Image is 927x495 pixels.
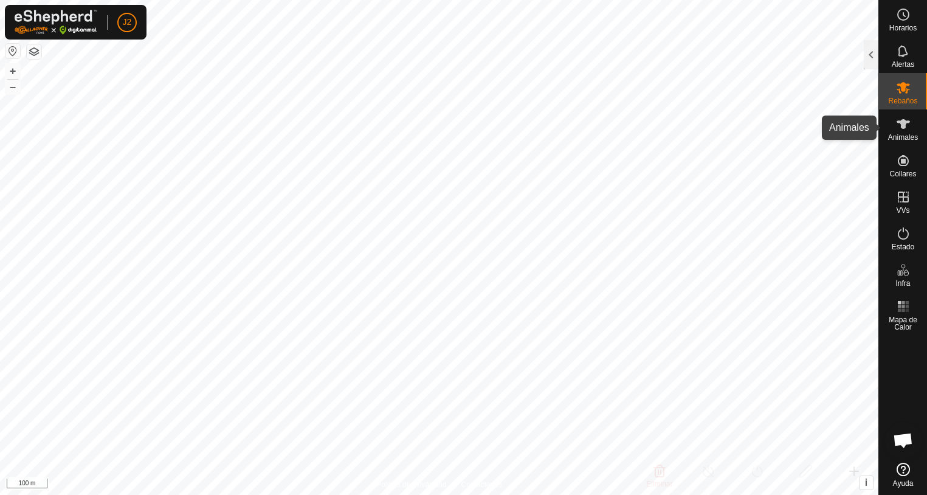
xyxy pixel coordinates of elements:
[893,480,914,487] span: Ayuda
[896,207,909,214] span: VVs
[892,243,914,251] span: Estado
[885,422,922,459] a: Chat abierto
[895,280,910,287] span: Infra
[888,134,918,141] span: Animales
[5,44,20,58] button: Restablecer Mapa
[882,316,924,331] span: Mapa de Calor
[889,170,916,178] span: Collares
[5,64,20,78] button: +
[888,97,917,105] span: Rebaños
[461,479,502,490] a: Contáctenos
[27,44,41,59] button: Capas del Mapa
[889,24,917,32] span: Horarios
[5,80,20,94] button: –
[892,61,914,68] span: Alertas
[879,458,927,492] a: Ayuda
[865,477,867,488] span: i
[123,16,132,29] span: J2
[376,479,446,490] a: Política de Privacidad
[15,10,97,35] img: Logo Gallagher
[860,476,873,490] button: i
